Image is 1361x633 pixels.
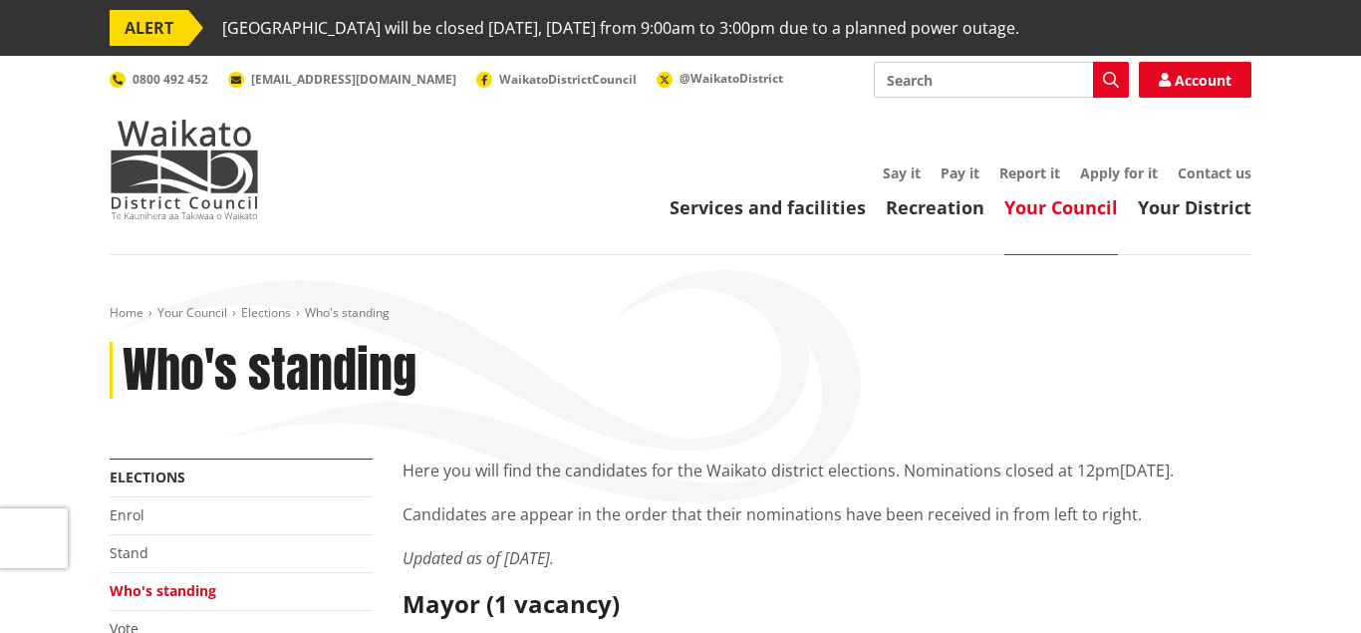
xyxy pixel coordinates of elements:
a: Report it [999,163,1060,182]
a: Account [1139,62,1251,98]
a: Your District [1138,195,1251,219]
span: [EMAIL_ADDRESS][DOMAIN_NAME] [251,71,456,88]
span: 0800 492 452 [133,71,208,88]
input: Search input [874,62,1129,98]
a: WaikatoDistrictCouncil [476,71,637,88]
a: Contact us [1178,163,1251,182]
span: Who's standing [305,304,390,321]
a: Pay it [941,163,979,182]
span: [GEOGRAPHIC_DATA] will be closed [DATE], [DATE] from 9:00am to 3:00pm due to a planned power outage. [222,10,1019,46]
a: Services and facilities [670,195,866,219]
span: @WaikatoDistrict [680,70,783,87]
a: Say it [883,163,921,182]
a: 0800 492 452 [110,71,208,88]
span: WaikatoDistrictCouncil [499,71,637,88]
a: Enrol [110,505,144,524]
nav: breadcrumb [110,305,1251,322]
h1: Who's standing [123,342,416,400]
a: Your Council [1004,195,1118,219]
span: ALERT [110,10,188,46]
a: Elections [241,304,291,321]
a: Elections [110,468,185,486]
a: Your Council [157,304,227,321]
em: Updated as of [DATE]. [403,547,554,569]
a: @WaikatoDistrict [657,70,783,87]
a: Apply for it [1080,163,1158,182]
a: Home [110,304,143,321]
a: Stand [110,543,148,562]
a: Who's standing [110,581,216,600]
p: Candidates are appear in the order that their nominations have been received in from left to right. [403,502,1251,526]
a: Recreation [886,195,984,219]
strong: Mayor (1 vacancy) [403,587,620,620]
a: [EMAIL_ADDRESS][DOMAIN_NAME] [228,71,456,88]
p: Here you will find the candidates for the Waikato district elections. Nominations closed at 12pm[... [403,459,1251,482]
img: Waikato District Council - Te Kaunihera aa Takiwaa o Waikato [110,120,259,219]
